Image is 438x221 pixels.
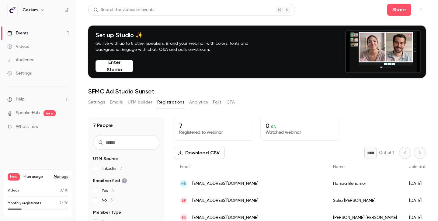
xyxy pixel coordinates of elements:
[93,178,127,184] span: Email verified
[8,201,41,206] p: Monthly registrants
[182,215,186,220] span: ED
[182,198,186,203] span: SF
[60,201,68,206] p: / 30
[96,31,263,39] h4: Set up Studio ✨
[333,165,345,169] span: Name
[43,110,56,116] span: new
[8,188,19,193] p: Videos
[192,181,258,187] span: [EMAIL_ADDRESS][DOMAIN_NAME]
[16,96,25,103] span: Help
[387,4,411,16] button: Share
[271,125,276,129] span: 0 %
[112,188,114,193] span: 4
[23,174,50,179] span: Plan usage
[16,110,40,116] a: SpeakerHub
[7,96,69,103] li: help-dropdown-opener
[213,97,222,107] button: Polls
[227,97,235,107] button: CTA
[93,156,118,162] span: UTM Source
[60,202,61,205] span: 7
[60,189,62,192] span: 0
[189,97,208,107] button: Analytics
[110,198,113,202] span: 3
[93,209,121,216] span: Member type
[192,215,258,221] span: [EMAIL_ADDRESS][DOMAIN_NAME]
[102,188,114,194] span: Yes
[96,40,263,53] p: Go live with up to 8 other speakers. Brand your webinar with colors, fonts and background. Engage...
[266,122,334,129] p: 0
[327,175,403,192] div: Hamza Benamor
[179,129,248,135] p: Registered to webinar
[88,97,105,107] button: Settings
[403,192,434,209] div: [DATE]
[110,97,123,107] button: Emails
[7,30,28,36] div: Events
[23,7,38,13] h6: Cezium
[7,70,32,76] div: Settings
[102,166,122,172] span: linkedin
[93,122,113,129] h1: 7 People
[157,97,184,107] button: Registrations
[96,60,133,72] button: Enter Studio
[128,97,152,107] button: UTM builder
[120,167,122,171] span: 7
[102,197,113,203] span: No
[54,174,68,179] a: Manage
[180,165,190,169] span: Email
[266,129,334,135] p: Watched webinar
[192,198,258,204] span: [EMAIL_ADDRESS][DOMAIN_NAME]
[327,192,403,209] div: Sofia [PERSON_NAME]
[7,57,34,63] div: Audience
[93,7,154,13] div: Search for videos or events
[16,124,39,130] span: What's new
[60,188,68,193] p: / 10
[7,44,29,50] div: Videos
[181,181,186,186] span: HB
[8,173,20,181] span: Free
[8,5,17,15] img: Cezium
[88,88,426,95] h1: SFMC Ad Studio Sunset
[179,122,248,129] p: 7
[403,175,434,192] div: [DATE]
[174,147,225,159] button: Download CSV
[379,150,394,156] p: Out of 1
[409,165,428,169] span: Join date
